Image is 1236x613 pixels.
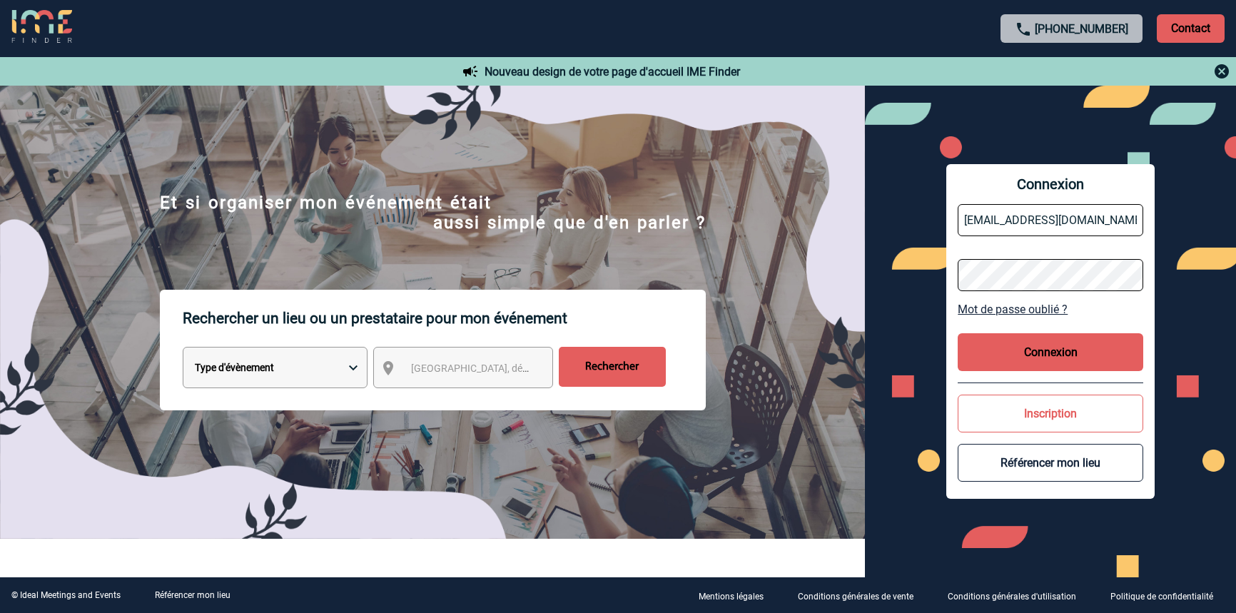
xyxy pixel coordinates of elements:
[958,395,1143,432] button: Inscription
[1015,21,1032,38] img: call-24-px.png
[699,592,764,602] p: Mentions légales
[1099,589,1236,602] a: Politique de confidentialité
[958,204,1143,236] input: Email *
[958,303,1143,316] a: Mot de passe oublié ?
[183,290,706,347] p: Rechercher un lieu ou un prestataire pour mon événement
[958,333,1143,371] button: Connexion
[936,589,1099,602] a: Conditions générales d'utilisation
[559,347,666,387] input: Rechercher
[687,589,786,602] a: Mentions légales
[411,363,609,374] span: [GEOGRAPHIC_DATA], département, région...
[798,592,913,602] p: Conditions générales de vente
[1157,14,1225,43] p: Contact
[155,590,231,600] a: Référencer mon lieu
[958,444,1143,482] button: Référencer mon lieu
[958,176,1143,193] span: Connexion
[1110,592,1213,602] p: Politique de confidentialité
[11,590,121,600] div: © Ideal Meetings and Events
[948,592,1076,602] p: Conditions générales d'utilisation
[1035,22,1128,36] a: [PHONE_NUMBER]
[786,589,936,602] a: Conditions générales de vente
